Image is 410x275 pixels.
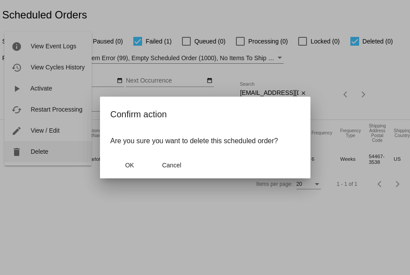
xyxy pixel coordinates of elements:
button: Close dialog [153,157,191,173]
span: OK [125,162,134,169]
h2: Confirm action [111,107,300,121]
span: Cancel [162,162,182,169]
button: Close dialog [111,157,149,173]
p: Are you sure you want to delete this scheduled order? [111,137,300,145]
